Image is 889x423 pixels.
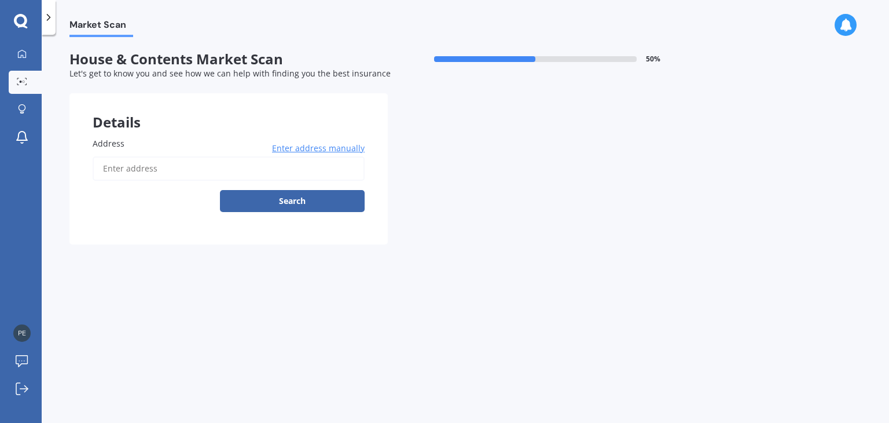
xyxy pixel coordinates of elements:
[13,324,31,342] img: e0d19ff7ed1e6d4631a49530b0414fef
[93,156,365,181] input: Enter address
[69,93,388,128] div: Details
[220,190,365,212] button: Search
[69,68,391,79] span: Let's get to know you and see how we can help with finding you the best insurance
[272,143,365,154] span: Enter address manually
[69,19,133,35] span: Market Scan
[646,55,660,63] span: 50 %
[69,51,388,68] span: House & Contents Market Scan
[93,138,124,149] span: Address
